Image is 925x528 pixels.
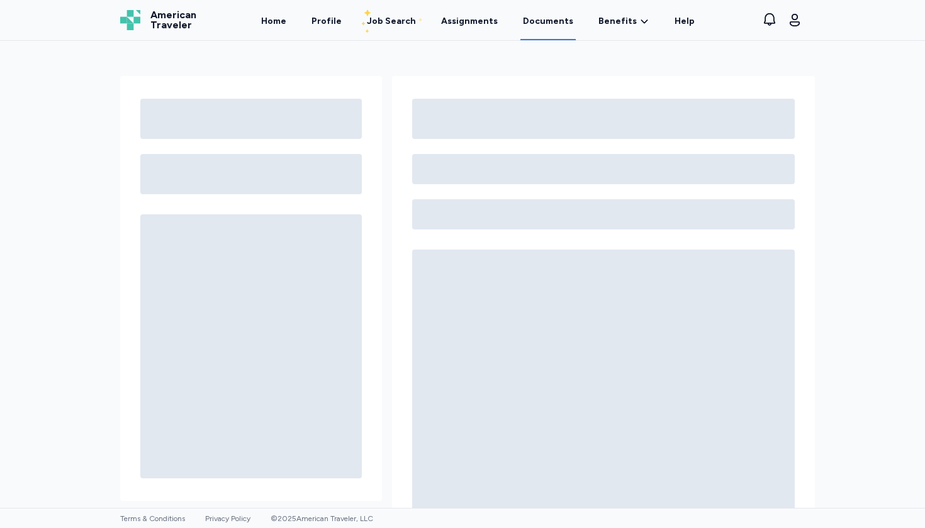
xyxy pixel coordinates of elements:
[271,514,373,523] span: © 2025 American Traveler, LLC
[120,514,185,523] a: Terms & Conditions
[598,15,649,28] a: Benefits
[205,514,250,523] a: Privacy Policy
[120,10,140,30] img: Logo
[150,10,196,30] span: American Traveler
[520,1,576,40] a: Documents
[367,15,416,28] div: Job Search
[598,15,637,28] span: Benefits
